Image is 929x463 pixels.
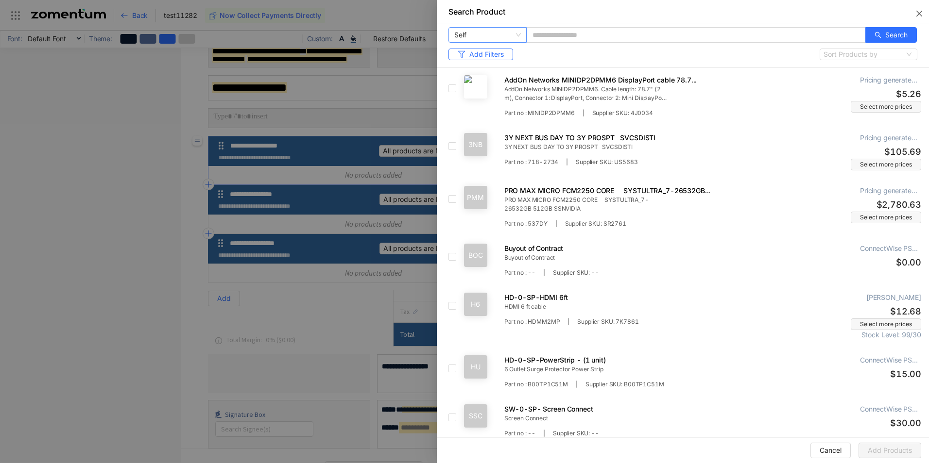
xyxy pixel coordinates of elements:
button: Add Filters [448,49,513,60]
span: $30.00 [890,416,921,430]
span: Pricing generated for 3Y NEXT BUS DAY TO 3Y PROSPT SVCSDISTI [860,133,921,143]
span: Add Filters [469,49,504,60]
span: Buyout of Contract [504,253,555,262]
button: Select more prices [851,159,921,170]
span: Pricing generated for PRO MAX MICRO FCM2250 CORE SYSTULTRA_7-26532GB 512GB SSNVIDIA [860,186,921,196]
span: AddOn Networks MINIDP2DPMM6 DisplayPort cable 78.7... [504,75,789,85]
span: Part no : -- [504,268,535,277]
span: Part no : B00TP1C51M [504,380,568,389]
span: $12.68 [890,305,921,318]
span: | [568,317,569,326]
span: Supplier SKU : -- [553,429,599,438]
span: Cancel [820,445,842,456]
span: close [915,10,923,17]
span: Part no : MINIDP2DPMM6 [504,109,575,117]
button: searchSearch [865,27,917,43]
span: AddOn Networks MINIDP2DPMM6. Cable length: 78.7" (2 m), Connector 1: DisplayPort, Connector 2: Mi... [504,85,668,102]
span: Select more prices [860,213,912,222]
span: | [543,429,545,438]
span: Supplier SKU : B00TP1C51M [585,380,664,389]
span: Part no : 718-2734 [504,158,559,166]
span: Supplier SKU : 7K7861 [577,317,638,326]
span: Pricing generated for AddOn Networks MINIDP2DPMM6 DisplayPort cable 78.7" (2 m) Mini DisplayPort ... [860,75,921,85]
span: PRO MAX MICRO FCM2250 CORE SYSTULTRA_7-26532GB... [504,186,789,196]
span: Supplier SKU : SR2761 [565,219,626,228]
span: $5.26 [896,87,921,101]
span: 3Y NEXT BUS DAY TO 3Y PROSPT SVCSDISTI [504,143,633,151]
span: | [543,268,545,277]
span: SW-0-SP- Screen Connect [504,404,789,414]
span: HDMI 6 ft cable [504,302,546,311]
span: | [566,158,568,166]
span: $0.00 [896,256,921,269]
span: Select more prices [860,102,912,111]
button: Select more prices [851,212,921,223]
span: 3NB [468,137,482,152]
span: Part no : 537DY [504,219,548,228]
span: HD-0-SP-PowerStrip - (1 unit) [504,355,789,365]
span: Search [885,30,908,40]
span: $15.00 [890,367,921,381]
span: Screen Connect [504,414,548,423]
span: Supplier SKU : US5683 [576,158,637,166]
button: Select more prices [851,318,921,330]
div: Stock Level: 99/30 [791,330,921,340]
span: PRO MAX MICRO FCM2250 CORE SYSTULTRA_7-26532GB 512GB SSNVIDIA [504,196,668,213]
span: Self [454,28,521,42]
span: Supplier SKU : 4J0034 [592,109,653,117]
div: Search Product [448,6,505,17]
span: Part no : -- [504,429,535,438]
span: $105.69 [884,145,921,159]
img: Product [464,75,487,99]
span: Part no : HDMM2MP [504,317,560,326]
span: SSC [469,408,482,424]
span: HU [471,359,481,375]
button: Add Products [859,443,921,458]
span: Buyout of Contract [504,244,789,253]
span: [PERSON_NAME] [866,293,921,302]
span: search [875,32,881,39]
span: 3Y NEXT BUS DAY TO 3Y PROSPT SVCSDISTI [504,133,789,143]
span: Select more prices [860,160,912,169]
span: ConnectWise PSA Pricing one_time [860,355,921,365]
span: HD-0-SP-HDMI 6ft [504,293,789,302]
span: | [555,219,557,228]
button: Select more prices [851,101,921,113]
span: | [576,380,578,389]
span: BOC [468,248,483,263]
span: Select more prices [860,320,912,329]
span: PMM [467,190,484,205]
button: Cancel [810,443,851,458]
span: | [583,109,585,117]
span: H6 [471,297,480,312]
span: ConnectWise PSA Pricing one_time [860,404,921,414]
span: $2,780.63 [877,198,921,212]
span: Supplier SKU : -- [553,268,599,277]
span: 6 Outlet Surge Protector Power Strip [504,365,603,374]
span: ConnectWise PSA Pricing one_time [860,244,921,253]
